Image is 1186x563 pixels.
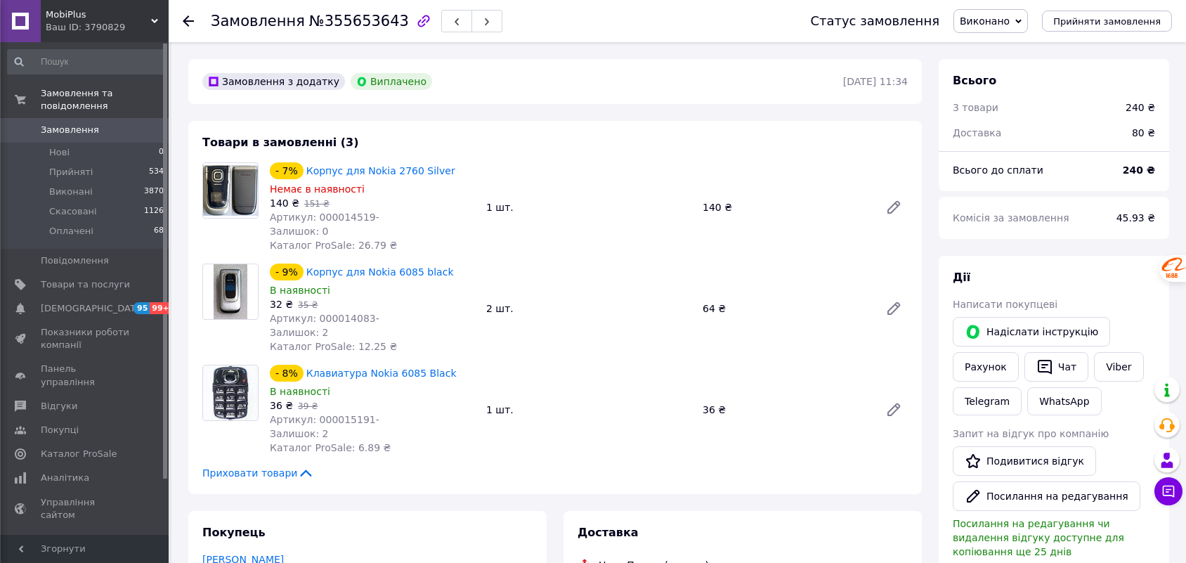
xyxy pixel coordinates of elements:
[270,285,330,296] span: В наявності
[351,73,432,90] div: Виплачено
[270,386,330,397] span: В наявності
[306,368,457,379] a: Клавиатура Nokia 6085 Black
[578,526,639,539] span: Доставка
[953,212,1069,224] span: Комісія за замовлення
[1126,101,1155,115] div: 240 ₴
[953,299,1057,310] span: Написати покупцеві
[202,466,314,480] span: Приховати товари
[953,102,998,113] span: 3 товари
[1123,164,1155,176] b: 240 ₴
[270,212,379,223] span: Артикул: 000014519-
[202,73,345,90] div: Замовлення з додатку
[810,14,939,28] div: Статус замовлення
[202,526,266,539] span: Покупець
[183,14,194,28] div: Повернутися назад
[41,448,117,460] span: Каталог ProSale
[953,518,1124,557] span: Посилання на редагування чи видалення відгуку доступне для копіювання ще 25 днів
[203,165,258,216] img: Корпус для Nokia 2760 Silver
[481,400,697,420] div: 1 шт.
[144,205,164,218] span: 1126
[133,302,150,314] span: 95
[697,198,874,217] div: 140 ₴
[270,428,329,439] span: Залишок: 2
[49,146,70,159] span: Нові
[41,326,130,351] span: Показники роботи компанії
[41,87,169,112] span: Замовлення та повідомлення
[203,365,258,420] img: Клавиатура Nokia 6085 Black
[270,365,304,382] div: - 8%
[144,186,164,198] span: 3870
[202,136,359,149] span: Товари в замовленні (3)
[1116,212,1155,224] span: 45.93 ₴
[41,278,130,291] span: Товари та послуги
[298,300,318,310] span: 35 ₴
[270,442,391,453] span: Каталог ProSale: 6.89 ₴
[41,124,99,136] span: Замовлення
[270,341,397,352] span: Каталог ProSale: 12.25 ₴
[1094,352,1143,382] a: Viber
[41,496,130,522] span: Управління сайтом
[270,264,304,280] div: - 9%
[270,183,365,195] span: Немає в наявності
[270,400,293,411] span: 36 ₴
[697,299,874,318] div: 64 ₴
[270,240,397,251] span: Каталог ProSale: 26.79 ₴
[1042,11,1172,32] button: Прийняти замовлення
[270,226,329,237] span: Залишок: 0
[270,162,304,179] div: - 7%
[953,317,1110,347] button: Надіслати інструкцію
[159,146,164,159] span: 0
[880,193,908,221] a: Редагувати
[1123,117,1164,148] div: 80 ₴
[306,165,455,176] a: Корпус для Nokia 2760 Silver
[1053,16,1161,27] span: Прийняти замовлення
[953,164,1043,176] span: Всього до сплати
[46,21,169,34] div: Ваш ID: 3790829
[41,424,79,436] span: Покупці
[46,8,151,21] span: MobiPlus
[960,15,1010,27] span: Виконано
[7,49,165,75] input: Пошук
[49,225,93,238] span: Оплачені
[953,428,1109,439] span: Запит на відгук про компанію
[306,266,454,278] a: Корпус для Nokia 6085 black
[880,396,908,424] a: Редагувати
[149,166,164,179] span: 534
[49,166,93,179] span: Прийняті
[309,13,409,30] span: №355653643
[154,225,164,238] span: 68
[270,299,293,310] span: 32 ₴
[214,264,248,319] img: Корпус для Nokia 6085 black
[41,533,130,558] span: Гаманець компанії
[270,198,299,209] span: 140 ₴
[41,254,109,267] span: Повідомлення
[1154,477,1182,505] button: Чат з покупцем
[211,13,305,30] span: Замовлення
[953,446,1096,476] a: Подивитися відгук
[697,400,874,420] div: 36 ₴
[41,472,89,484] span: Аналітика
[953,387,1022,415] a: Telegram
[481,299,697,318] div: 2 шт.
[270,327,329,338] span: Залишок: 2
[49,186,93,198] span: Виконані
[41,302,145,315] span: [DEMOGRAPHIC_DATA]
[270,313,379,324] span: Артикул: 000014083-
[953,271,970,284] span: Дії
[41,363,130,388] span: Панель управління
[880,295,908,323] a: Редагувати
[953,481,1140,511] button: Посилання на редагування
[270,414,379,425] span: Артикул: 000015191-
[1024,352,1088,382] button: Чат
[953,127,1001,138] span: Доставка
[481,198,697,217] div: 1 шт.
[150,302,173,314] span: 99+
[1027,387,1101,415] a: WhatsApp
[298,401,318,411] span: 39 ₴
[304,199,330,209] span: 151 ₴
[49,205,97,218] span: Скасовані
[953,74,996,87] span: Всього
[41,400,77,413] span: Відгуки
[843,76,908,87] time: [DATE] 11:34
[953,352,1019,382] button: Рахунок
